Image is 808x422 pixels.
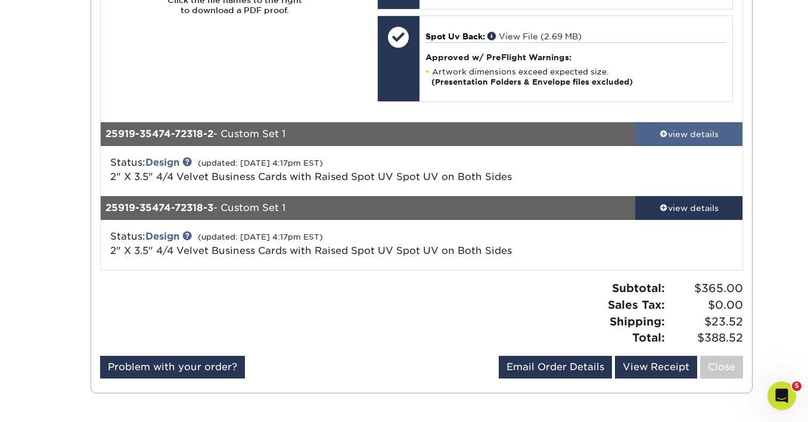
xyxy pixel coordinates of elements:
small: (updated: [DATE] 4:17pm EST) [198,159,323,167]
span: $23.52 [669,314,743,330]
a: Design [145,231,179,242]
li: Artwork dimensions exceed expected size. [425,67,726,87]
a: Email Order Details [499,356,612,378]
div: Status: [101,156,529,184]
small: (updated: [DATE] 4:17pm EST) [198,232,323,241]
a: view details [635,196,742,220]
span: Spot Uv Back: [425,32,485,41]
a: view details [635,122,742,146]
strong: Total: [632,331,665,344]
strong: Subtotal: [612,281,665,294]
a: View Receipt [615,356,697,378]
div: - Custom Set 1 [101,196,636,220]
span: $388.52 [669,330,743,346]
a: Problem with your order? [100,356,245,378]
span: $0.00 [669,297,743,314]
div: view details [635,202,742,214]
div: - Custom Set 1 [101,122,636,146]
iframe: Intercom live chat [767,381,796,410]
a: Close [700,356,743,378]
strong: 25919-35474-72318-2 [105,128,213,139]
strong: 25919-35474-72318-3 [105,202,213,213]
a: View File (2.69 MB) [487,32,582,41]
span: 2" X 3.5" 4/4 Velvet Business Cards with Raised Spot UV Spot UV on Both Sides [110,245,512,256]
div: view details [635,128,742,140]
span: 2" X 3.5" 4/4 Velvet Business Cards with Raised Spot UV Spot UV on Both Sides [110,171,512,182]
div: Status: [101,229,529,258]
strong: Shipping: [610,315,665,328]
span: $365.00 [669,280,743,297]
span: 5 [792,381,801,391]
strong: Sales Tax: [608,298,665,311]
h4: Approved w/ PreFlight Warnings: [425,52,726,62]
a: Design [145,157,179,168]
strong: (Presentation Folders & Envelope files excluded) [431,77,633,86]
